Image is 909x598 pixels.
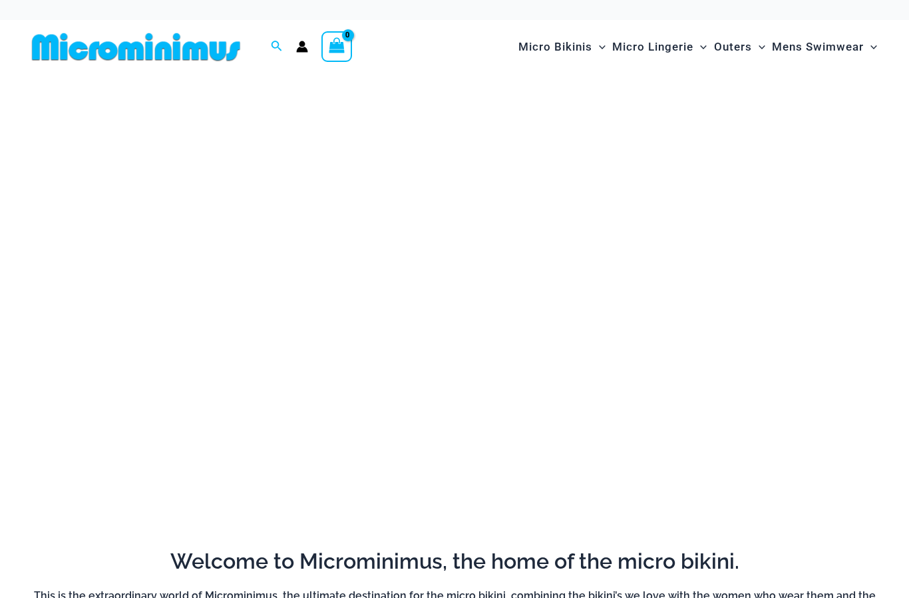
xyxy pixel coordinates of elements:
span: Menu Toggle [693,30,707,64]
a: Micro LingerieMenu ToggleMenu Toggle [609,27,710,67]
span: Micro Lingerie [612,30,693,64]
a: Micro BikinisMenu ToggleMenu Toggle [515,27,609,67]
span: Micro Bikinis [518,30,592,64]
a: Search icon link [271,39,283,55]
a: Mens SwimwearMenu ToggleMenu Toggle [769,27,880,67]
span: Menu Toggle [864,30,877,64]
span: Mens Swimwear [772,30,864,64]
span: Outers [714,30,752,64]
span: Menu Toggle [752,30,765,64]
a: View Shopping Cart, empty [321,31,352,62]
a: OutersMenu ToggleMenu Toggle [711,27,769,67]
span: Menu Toggle [592,30,606,64]
nav: Site Navigation [513,25,882,69]
img: MM SHOP LOGO FLAT [27,32,246,62]
a: Account icon link [296,41,308,53]
h2: Welcome to Microminimus, the home of the micro bikini. [27,547,882,575]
